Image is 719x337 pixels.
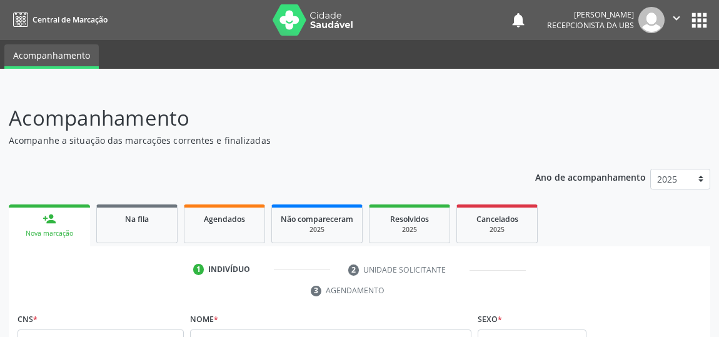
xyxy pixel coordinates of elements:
[390,214,429,224] span: Resolvidos
[510,11,527,29] button: notifications
[547,20,634,31] span: Recepcionista da UBS
[4,44,99,69] a: Acompanhamento
[378,225,441,234] div: 2025
[281,225,353,234] div: 2025
[478,310,502,329] label: Sexo
[18,229,81,238] div: Nova marcação
[43,212,56,226] div: person_add
[33,14,108,25] span: Central de Marcação
[638,7,665,33] img: img
[476,214,518,224] span: Cancelados
[466,225,528,234] div: 2025
[547,9,634,20] div: [PERSON_NAME]
[670,11,683,25] i: 
[9,9,108,30] a: Central de Marcação
[204,214,245,224] span: Agendados
[665,7,688,33] button: 
[190,310,218,329] label: Nome
[208,264,250,275] div: Indivíduo
[193,264,204,275] div: 1
[688,9,710,31] button: apps
[125,214,149,224] span: Na fila
[9,103,500,134] p: Acompanhamento
[535,169,646,184] p: Ano de acompanhamento
[281,214,353,224] span: Não compareceram
[9,134,500,147] p: Acompanhe a situação das marcações correntes e finalizadas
